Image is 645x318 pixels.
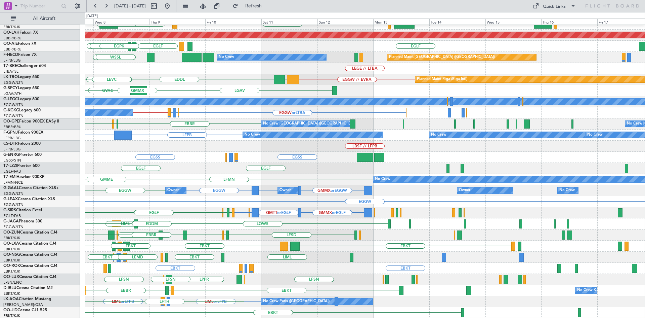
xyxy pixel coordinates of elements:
a: EBBR/BRU [3,125,21,130]
a: [PERSON_NAME]/QSA [3,302,43,307]
span: G-LEGC [3,97,18,101]
a: EGGW/LTN [3,102,24,107]
span: OO-ROK [3,264,20,268]
button: Quick Links [529,1,579,11]
a: G-LEGCLegacy 600 [3,97,39,101]
a: OO-JIDCessna CJ1 525 [3,308,47,312]
span: OO-JID [3,308,17,312]
span: LX-TRO [3,75,18,79]
div: No Crew [431,130,446,140]
div: Wed 8 [93,19,149,25]
a: EBBR/BRU [3,36,21,41]
span: G-LEAX [3,197,18,201]
a: LFMN/NCE [3,180,23,185]
a: LX-AOACitation Mustang [3,297,51,301]
div: No Crew [219,52,234,62]
a: OO-ZUNCessna Citation CJ4 [3,231,57,235]
a: LTBA/ISL [3,69,18,74]
div: Mon 13 [373,19,429,25]
a: G-GAALCessna Citation XLS+ [3,186,59,190]
span: LX-AOA [3,297,19,301]
a: G-SPCYLegacy 650 [3,86,39,90]
a: G-JAGAPhenom 300 [3,219,42,223]
a: EGSS/STN [3,158,21,163]
a: T7-EMIHawker 900XP [3,175,44,179]
span: [DATE] - [DATE] [114,3,146,9]
span: OO-ZUN [3,231,20,235]
div: Owner [167,185,179,196]
div: Sun 12 [317,19,374,25]
span: OO-GPE [3,119,19,123]
div: [DATE] [86,13,98,19]
a: F-GPNJFalcon 900EX [3,131,43,135]
div: Thu 16 [541,19,597,25]
a: G-KGKGLegacy 600 [3,108,41,112]
div: No Crew [375,174,390,184]
span: F-HECD [3,53,18,57]
a: EBKT/KJK [3,258,20,263]
span: G-KGKG [3,108,19,112]
span: F-GPNJ [3,131,18,135]
div: Planned Maint [GEOGRAPHIC_DATA] ([GEOGRAPHIC_DATA]) [389,52,495,62]
a: G-LEAXCessna Citation XLS [3,197,55,201]
a: EBKT/KJK [3,291,20,296]
div: No Crew [245,130,260,140]
span: T7-LZZI [3,164,17,168]
div: Owner [459,185,470,196]
div: Planned Maint [GEOGRAPHIC_DATA] ([GEOGRAPHIC_DATA]) [114,219,220,229]
div: No Crew Paris ([GEOGRAPHIC_DATA]) [263,296,330,307]
a: LX-TROLegacy 650 [3,75,39,79]
div: Sat 11 [261,19,317,25]
a: OO-LXACessna Citation CJ4 [3,242,56,246]
div: No Crew [587,130,603,140]
a: OO-GPEFalcon 900EX EASy II [3,119,59,123]
a: LFPB/LBG [3,58,21,63]
a: G-ENRGPraetor 600 [3,153,42,157]
a: OO-AIEFalcon 7X [3,42,36,46]
div: Wed 15 [485,19,542,25]
div: No Crew [GEOGRAPHIC_DATA] ([GEOGRAPHIC_DATA] National) [263,119,376,129]
span: G-JAGA [3,219,19,223]
div: Planned Maint Riga (Riga Intl) [417,74,467,84]
a: EGGW/LTN [3,80,24,85]
span: OO-LXA [3,242,19,246]
a: LFPB/LBG [3,147,21,152]
input: Trip Number [20,1,59,11]
a: EGLF/FAB [3,169,21,174]
button: Refresh [229,1,270,11]
a: T7-BREChallenger 604 [3,64,46,68]
div: Tue 14 [429,19,485,25]
span: T7-EMI [3,175,16,179]
a: EGGW/LTN [3,191,24,196]
span: T7-BRE [3,64,17,68]
div: Quick Links [543,3,566,10]
div: Fri 10 [205,19,261,25]
div: No Crew [559,185,575,196]
span: G-ENRG [3,153,19,157]
a: EBKT/KJK [3,236,20,241]
a: OO-ROKCessna Citation CJ4 [3,264,57,268]
a: EGGW/LTN [3,224,24,229]
span: OO-NSG [3,253,20,257]
div: Thu 9 [149,19,206,25]
a: CS-DTRFalcon 2000 [3,142,41,146]
a: F-HECDFalcon 7X [3,53,37,57]
a: T7-LZZIPraetor 600 [3,164,40,168]
span: All Aircraft [17,16,71,21]
a: EBKT/KJK [3,247,20,252]
a: OO-LAHFalcon 7X [3,31,38,35]
a: D-IBLUCessna Citation M2 [3,286,53,290]
a: EBKT/KJK [3,269,20,274]
span: OO-AIE [3,42,18,46]
a: LGAV/ATH [3,91,21,96]
span: OO-LUX [3,275,19,279]
span: G-SPCY [3,86,18,90]
a: EBKT/KJK [3,25,20,30]
a: G-SIRSCitation Excel [3,208,42,212]
a: EBBR/BRU [3,47,21,52]
a: LFSN/ENC [3,280,22,285]
a: EGGW/LTN [3,202,24,207]
a: EGLF/FAB [3,213,21,218]
a: OO-NSGCessna Citation CJ4 [3,253,57,257]
span: G-GAAL [3,186,19,190]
